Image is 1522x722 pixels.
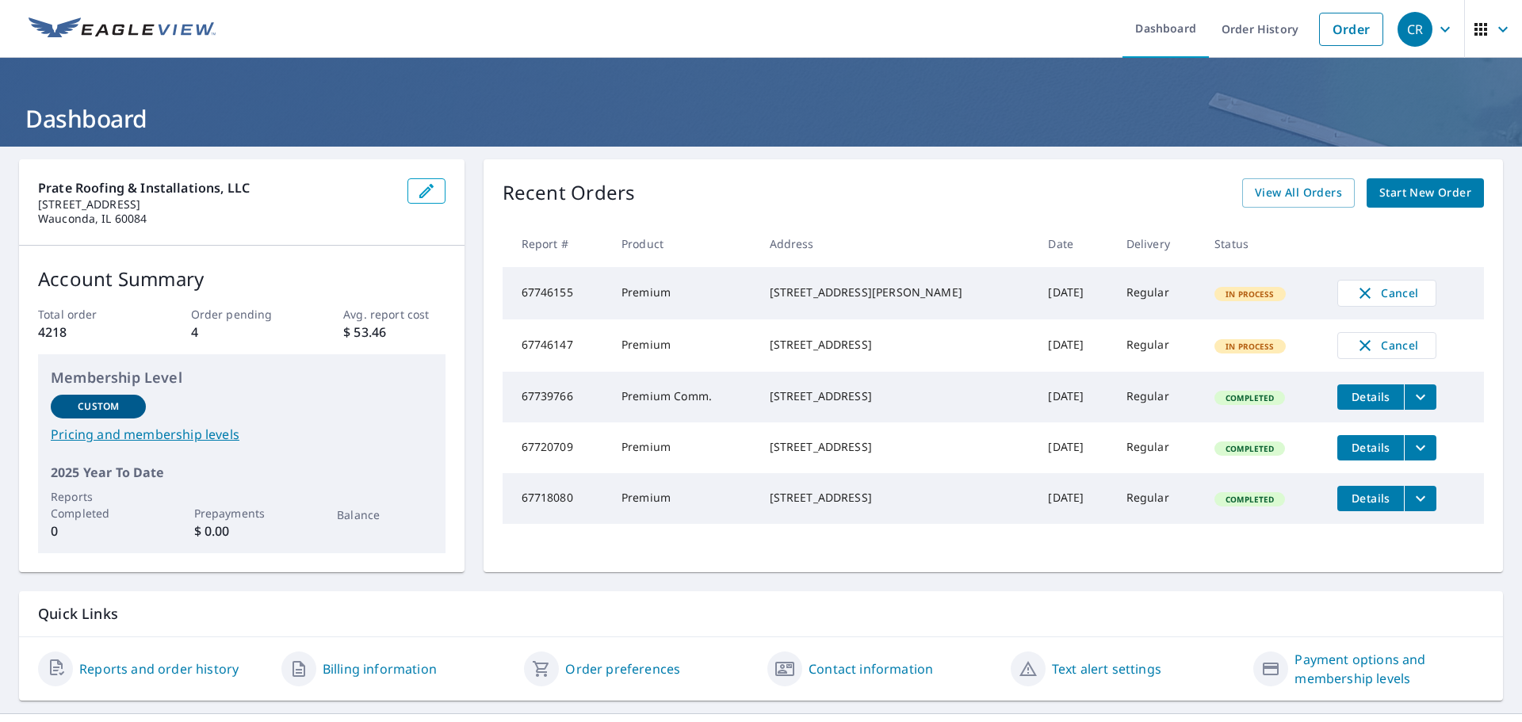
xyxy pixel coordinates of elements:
p: Total order [38,306,140,323]
td: [DATE] [1035,473,1113,524]
a: Order preferences [565,659,680,678]
a: Text alert settings [1052,659,1161,678]
td: Regular [1114,422,1202,473]
p: 2025 Year To Date [51,463,433,482]
td: [DATE] [1035,372,1113,422]
th: Product [609,220,757,267]
p: Wauconda, IL 60084 [38,212,395,226]
td: Regular [1114,372,1202,422]
img: EV Logo [29,17,216,41]
button: filesDropdownBtn-67718080 [1404,486,1436,511]
th: Date [1035,220,1113,267]
td: Premium [609,267,757,319]
button: filesDropdownBtn-67720709 [1404,435,1436,460]
th: Address [757,220,1036,267]
p: 0 [51,521,146,541]
p: Reports Completed [51,488,146,521]
td: [DATE] [1035,422,1113,473]
a: Payment options and membership levels [1294,650,1484,688]
div: CR [1398,12,1432,47]
a: Start New Order [1367,178,1484,208]
button: detailsBtn-67739766 [1337,384,1404,410]
a: Order [1319,13,1383,46]
span: Completed [1216,494,1283,505]
th: Report # [503,220,609,267]
span: Details [1347,389,1394,404]
td: [DATE] [1035,267,1113,319]
p: $ 53.46 [343,323,445,342]
td: Regular [1114,267,1202,319]
a: Contact information [809,659,933,678]
button: detailsBtn-67718080 [1337,486,1404,511]
div: [STREET_ADDRESS] [770,337,1023,353]
a: View All Orders [1242,178,1355,208]
p: Custom [78,399,119,414]
button: detailsBtn-67720709 [1337,435,1404,460]
p: Prepayments [194,505,289,521]
span: In Process [1216,288,1284,300]
p: [STREET_ADDRESS] [38,197,395,212]
div: [STREET_ADDRESS][PERSON_NAME] [770,285,1023,300]
p: Prate Roofing & Installations, LLC [38,178,395,197]
button: filesDropdownBtn-67739766 [1404,384,1436,410]
td: Premium Comm. [609,372,757,422]
p: Account Summary [38,265,446,293]
td: 67739766 [503,372,609,422]
th: Delivery [1114,220,1202,267]
span: Cancel [1354,284,1420,303]
span: View All Orders [1255,183,1342,203]
span: Start New Order [1379,183,1471,203]
span: Completed [1216,443,1283,454]
p: 4218 [38,323,140,342]
p: Order pending [191,306,293,323]
td: 67720709 [503,422,609,473]
p: Recent Orders [503,178,636,208]
div: [STREET_ADDRESS] [770,388,1023,404]
td: Regular [1114,473,1202,524]
a: Pricing and membership levels [51,425,433,444]
td: 67718080 [503,473,609,524]
td: 67746155 [503,267,609,319]
th: Status [1202,220,1325,267]
p: Quick Links [38,604,1484,624]
td: Premium [609,473,757,524]
a: Reports and order history [79,659,239,678]
div: [STREET_ADDRESS] [770,490,1023,506]
p: Avg. report cost [343,306,445,323]
div: [STREET_ADDRESS] [770,439,1023,455]
a: Billing information [323,659,437,678]
button: Cancel [1337,332,1436,359]
h1: Dashboard [19,102,1503,135]
p: Membership Level [51,367,433,388]
td: [DATE] [1035,319,1113,372]
p: Balance [337,506,432,523]
p: $ 0.00 [194,521,289,541]
span: Cancel [1354,336,1420,355]
td: 67746147 [503,319,609,372]
td: Premium [609,319,757,372]
span: Completed [1216,392,1283,403]
td: Premium [609,422,757,473]
span: In Process [1216,341,1284,352]
span: Details [1347,491,1394,506]
button: Cancel [1337,280,1436,307]
span: Details [1347,440,1394,455]
td: Regular [1114,319,1202,372]
p: 4 [191,323,293,342]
